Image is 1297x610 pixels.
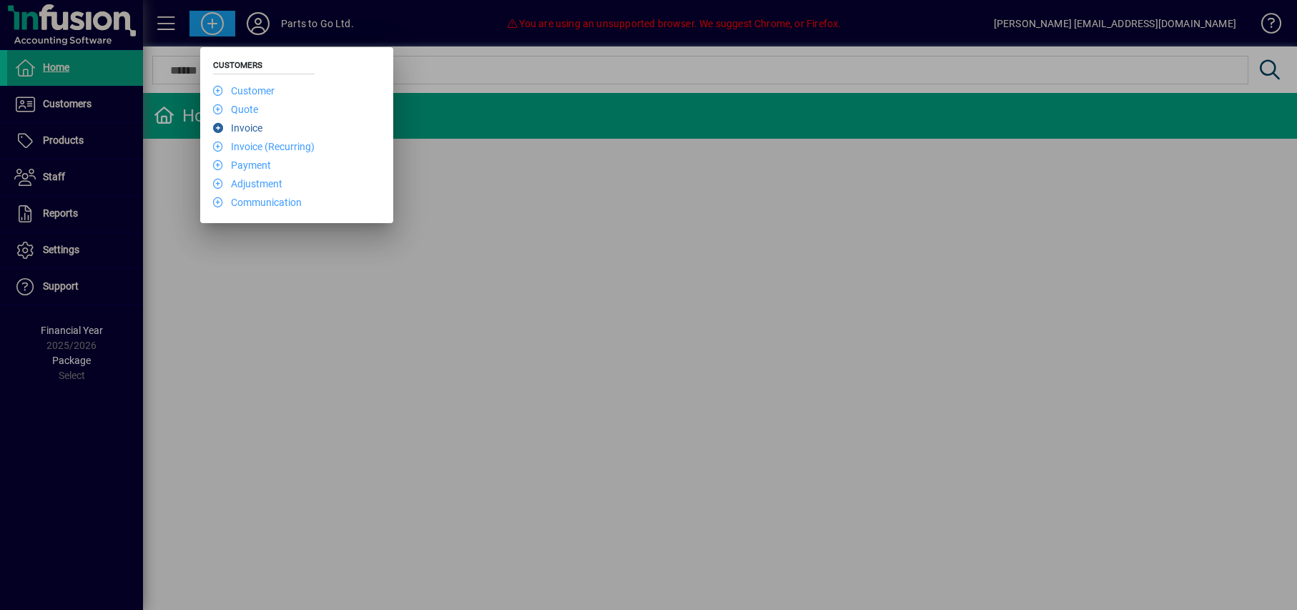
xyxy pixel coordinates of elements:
[213,197,302,208] a: Communication
[213,141,315,152] a: Invoice (Recurring)
[213,159,271,171] a: Payment
[213,85,275,97] a: Customer
[213,104,258,115] a: Quote
[213,122,262,134] a: Invoice
[213,178,282,190] a: Adjustment
[213,60,315,74] h5: Customers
